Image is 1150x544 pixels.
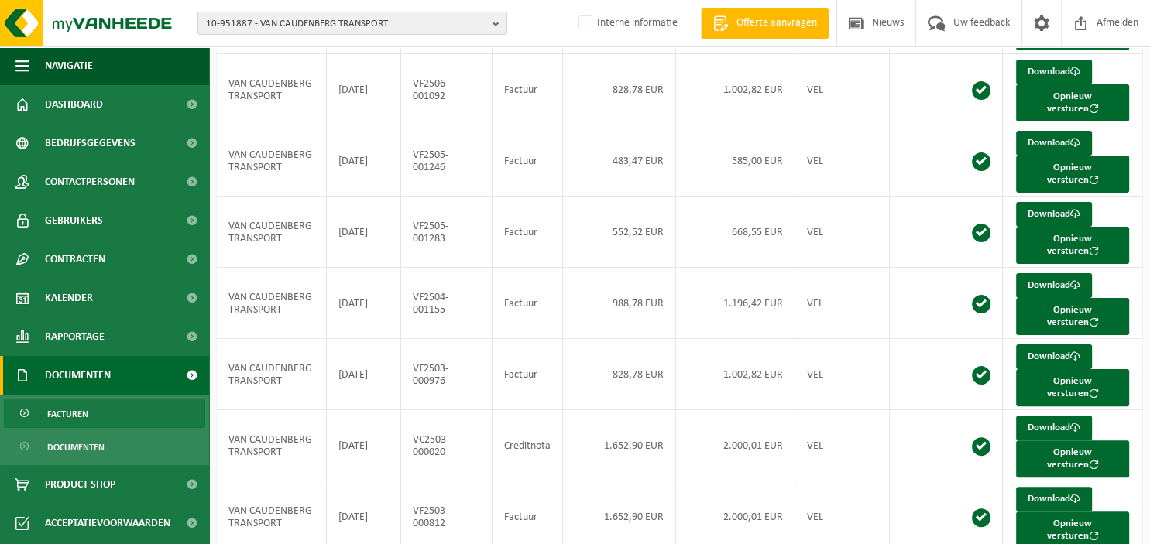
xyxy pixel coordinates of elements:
[45,124,136,163] span: Bedrijfsgegevens
[45,85,103,124] span: Dashboard
[795,268,890,339] td: VEL
[4,399,205,428] a: Facturen
[493,268,563,339] td: Factuur
[401,339,493,410] td: VF2503-000976
[45,46,93,85] span: Navigatie
[45,504,170,542] span: Acceptatievoorwaarden
[217,339,327,410] td: VAN CAUDENBERG TRANSPORT
[1016,156,1129,193] button: Opnieuw versturen
[1016,416,1092,440] a: Download
[1016,298,1129,335] button: Opnieuw versturen
[217,197,327,268] td: VAN CAUDENBERG TRANSPORT
[47,399,88,429] span: Facturen
[327,339,400,410] td: [DATE]
[795,410,890,481] td: VEL
[493,410,563,481] td: Creditnota
[45,465,115,504] span: Product Shop
[1016,84,1129,121] button: Opnieuw versturen
[45,240,105,279] span: Contracten
[45,317,105,356] span: Rapportage
[563,410,676,481] td: -1.652,90 EUR
[1016,344,1092,369] a: Download
[401,410,493,481] td: VC2503-000020
[401,54,493,125] td: VF2506-001092
[676,410,795,481] td: -2.000,01 EUR
[206,12,486,36] span: 10-951887 - VAN CAUDENBERG TRANSPORT
[676,125,795,197] td: 585,00 EUR
[401,125,493,197] td: VF2505-001246
[493,197,563,268] td: Factuur
[676,197,795,268] td: 668,55 EUR
[733,15,821,31] span: Offerte aanvragen
[1016,131,1092,156] a: Download
[795,54,890,125] td: VEL
[676,339,795,410] td: 1.002,82 EUR
[45,356,111,395] span: Documenten
[563,268,676,339] td: 988,78 EUR
[1016,273,1092,298] a: Download
[1016,227,1129,264] button: Opnieuw versturen
[563,197,676,268] td: 552,52 EUR
[217,410,327,481] td: VAN CAUDENBERG TRANSPORT
[1016,369,1129,406] button: Opnieuw versturen
[575,12,678,35] label: Interne informatie
[217,268,327,339] td: VAN CAUDENBERG TRANSPORT
[327,54,400,125] td: [DATE]
[401,197,493,268] td: VF2505-001283
[563,125,676,197] td: 483,47 EUR
[493,54,563,125] td: Factuur
[795,125,890,197] td: VEL
[563,339,676,410] td: 828,78 EUR
[563,54,676,125] td: 828,78 EUR
[327,125,400,197] td: [DATE]
[1016,487,1092,511] a: Download
[327,410,400,481] td: [DATE]
[701,8,829,39] a: Offerte aanvragen
[1016,202,1092,227] a: Download
[197,12,507,35] button: 10-951887 - VAN CAUDENBERG TRANSPORT
[45,201,103,240] span: Gebruikers
[795,339,890,410] td: VEL
[676,54,795,125] td: 1.002,82 EUR
[45,163,135,201] span: Contactpersonen
[217,54,327,125] td: VAN CAUDENBERG TRANSPORT
[327,197,400,268] td: [DATE]
[401,268,493,339] td: VF2504-001155
[45,279,93,317] span: Kalender
[493,125,563,197] td: Factuur
[327,268,400,339] td: [DATE]
[795,197,890,268] td: VEL
[217,125,327,197] td: VAN CAUDENBERG TRANSPORT
[1016,440,1129,477] button: Opnieuw versturen
[676,268,795,339] td: 1.196,42 EUR
[4,432,205,461] a: Documenten
[1016,60,1092,84] a: Download
[493,339,563,410] td: Factuur
[47,433,105,462] span: Documenten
